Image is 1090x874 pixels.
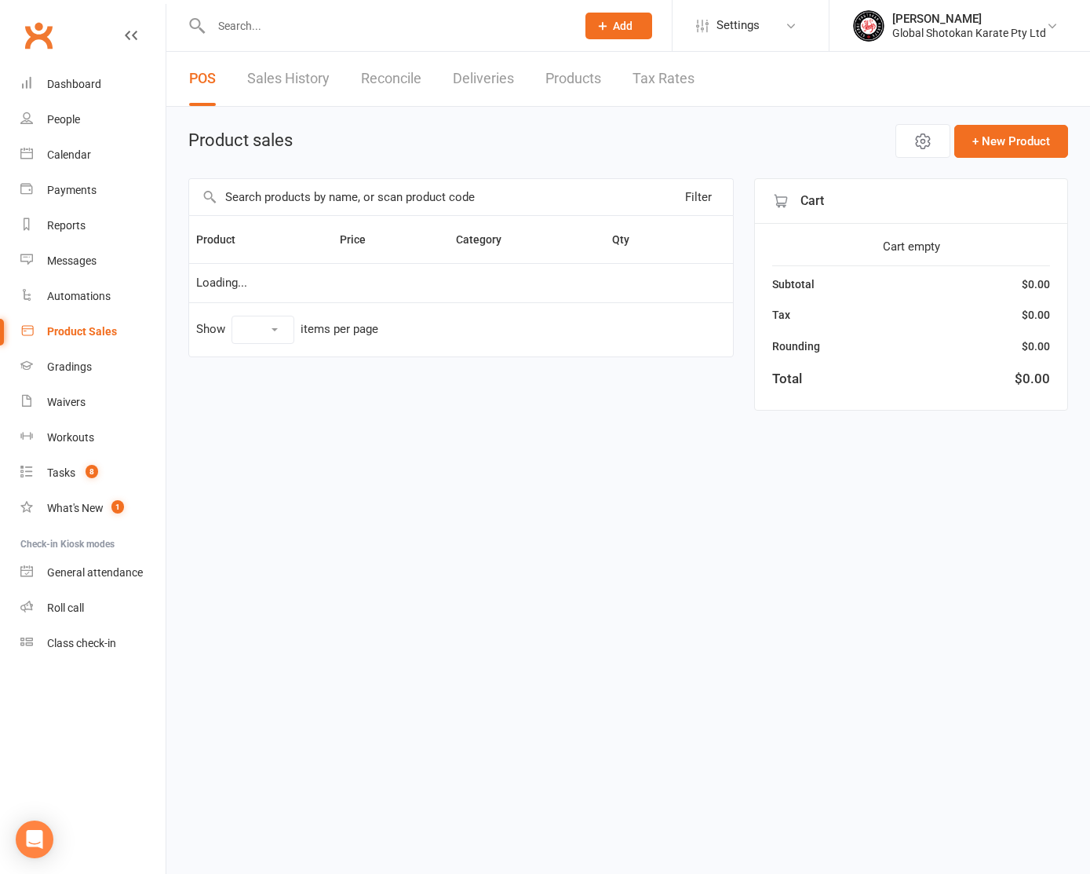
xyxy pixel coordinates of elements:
span: Settings [716,8,760,43]
div: Workouts [47,431,94,444]
div: General attendance [47,566,143,579]
a: Dashboard [20,67,166,102]
a: What's New1 [20,491,166,526]
a: POS [189,52,216,106]
div: Dashboard [47,78,101,90]
div: Waivers [47,396,86,408]
td: Loading... [189,263,733,302]
a: Sales History [247,52,330,106]
span: Qty [612,233,647,246]
span: 1 [111,500,124,514]
span: 8 [86,465,98,478]
div: Tax [772,306,790,324]
a: General attendance kiosk mode [20,555,166,591]
div: Product Sales [47,325,117,338]
img: thumb_image1750234934.png [853,10,884,42]
div: People [47,113,80,126]
div: items per page [301,323,378,336]
a: Workouts [20,420,166,455]
div: $0.00 [1015,368,1050,389]
a: Reports [20,208,166,243]
button: Filter [655,179,733,215]
a: Deliveries [453,52,514,106]
div: $0.00 [1022,306,1050,324]
div: Payments [47,184,97,196]
div: Rounding [772,338,820,355]
div: Total [772,368,802,389]
a: Calendar [20,137,166,173]
span: Add [613,20,632,32]
a: Payments [20,173,166,208]
div: What's New [47,502,104,514]
div: Class check-in [47,637,116,649]
a: Clubworx [19,16,58,55]
a: Waivers [20,385,166,420]
a: Tasks 8 [20,455,166,491]
a: Tax Rates [632,52,694,106]
div: Cart empty [772,237,1050,256]
span: Product [196,233,253,246]
span: Category [456,233,519,246]
button: + New Product [954,125,1068,158]
div: Show [196,316,378,344]
div: $0.00 [1022,338,1050,355]
a: Gradings [20,349,166,385]
div: Subtotal [772,276,815,293]
div: Open Intercom Messenger [16,821,53,858]
a: Product Sales [20,314,166,349]
div: Automations [47,290,111,302]
div: Roll call [47,602,84,614]
button: Product [196,230,253,249]
a: Automations [20,279,166,314]
button: Qty [612,230,647,249]
h1: Product sales [188,131,293,150]
button: Category [456,230,519,249]
button: Add [585,13,652,39]
div: [PERSON_NAME] [892,12,1046,26]
div: Global Shotokan Karate Pty Ltd [892,26,1046,40]
div: Gradings [47,360,92,373]
button: Price [340,230,383,249]
input: Search products by name, or scan product code [189,179,655,215]
input: Search... [206,15,565,37]
a: Products [545,52,601,106]
div: Cart [755,179,1067,224]
a: Reconcile [361,52,421,106]
a: Class kiosk mode [20,626,166,661]
div: Calendar [47,148,91,161]
a: Roll call [20,591,166,626]
div: $0.00 [1022,276,1050,293]
a: Messages [20,243,166,279]
a: People [20,102,166,137]
div: Messages [47,254,97,267]
div: Reports [47,219,86,232]
div: Filter [685,188,712,207]
div: Tasks [47,466,75,479]
span: Price [340,233,383,246]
